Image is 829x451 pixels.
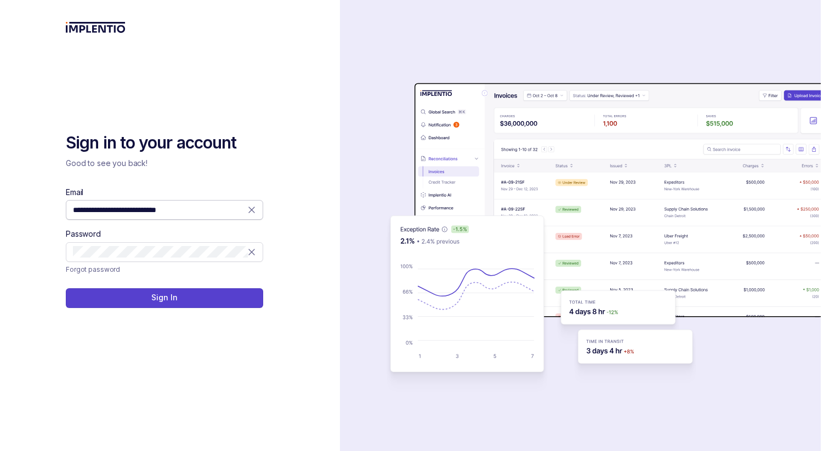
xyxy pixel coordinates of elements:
p: Forgot password [66,264,120,275]
p: Good to see you back! [66,158,263,169]
label: Password [66,229,101,239]
h2: Sign in to your account [66,132,263,154]
label: Email [66,187,83,198]
a: Link Forgot password [66,264,120,275]
button: Sign In [66,288,263,308]
p: Sign In [151,292,177,303]
img: logo [66,22,126,33]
